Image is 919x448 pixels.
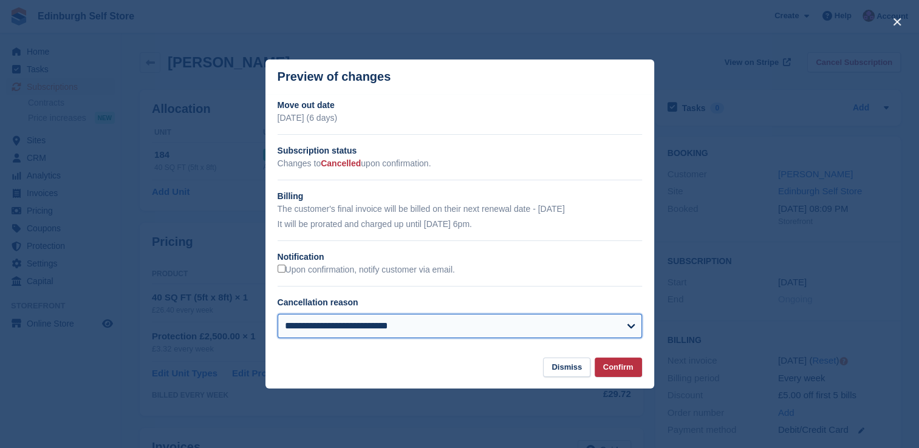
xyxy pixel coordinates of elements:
h2: Notification [278,251,642,263]
button: close [887,12,907,32]
p: Changes to upon confirmation. [278,157,642,170]
h2: Move out date [278,99,642,112]
p: It will be prorated and charged up until [DATE] 6pm. [278,218,642,231]
button: Dismiss [543,358,590,378]
button: Confirm [595,358,642,378]
h2: Billing [278,190,642,203]
label: Upon confirmation, notify customer via email. [278,265,455,276]
h2: Subscription status [278,144,642,157]
label: Cancellation reason [278,297,358,307]
span: Cancelled [321,158,361,168]
input: Upon confirmation, notify customer via email. [278,265,285,273]
p: Preview of changes [278,70,391,84]
p: The customer's final invoice will be billed on their next renewal date - [DATE] [278,203,642,216]
p: [DATE] (6 days) [278,112,642,124]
